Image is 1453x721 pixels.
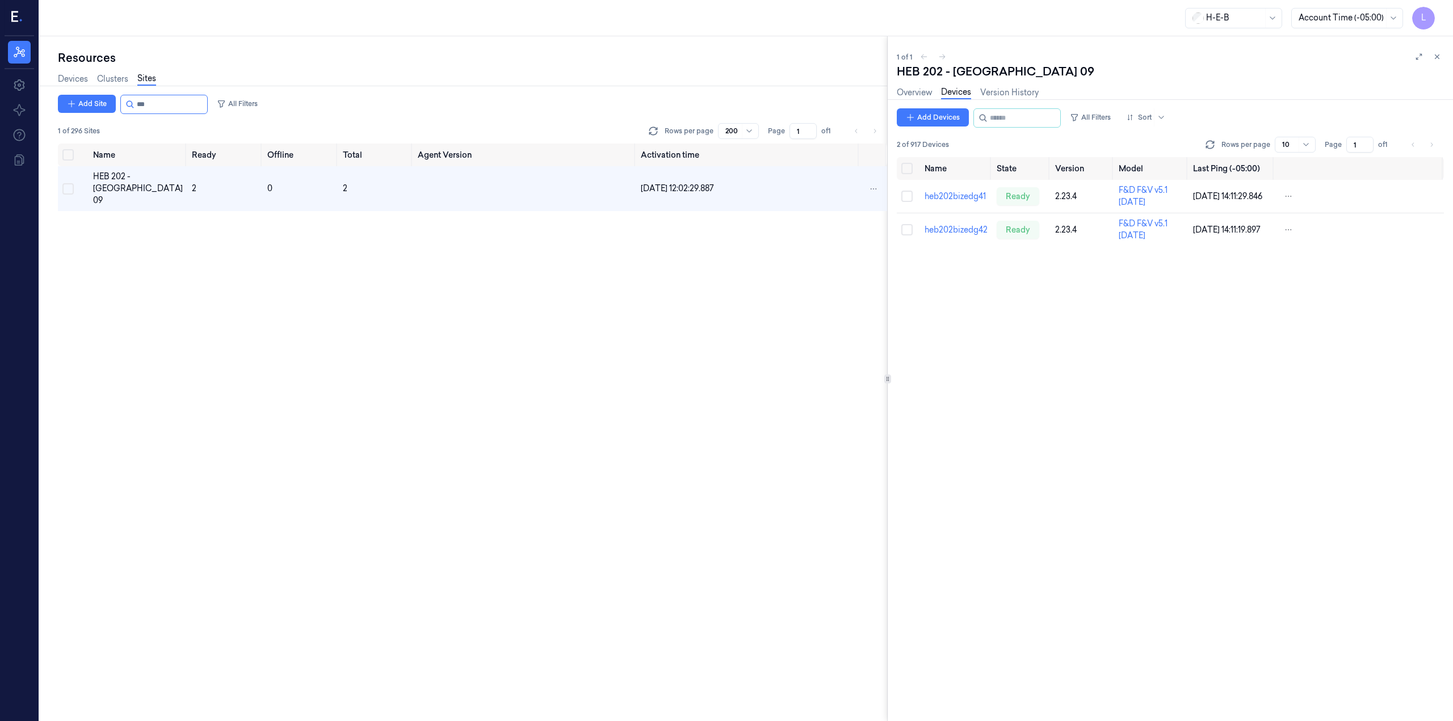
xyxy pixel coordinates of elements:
[849,123,883,139] nav: pagination
[1325,140,1342,150] span: Page
[97,73,128,85] a: Clusters
[901,163,913,174] button: Select all
[636,144,860,166] th: Activation time
[897,140,949,150] span: 2 of 917 Devices
[1189,157,1275,180] th: Last Ping (-05:00)
[212,95,262,113] button: All Filters
[1119,184,1184,208] div: F&D F&V v5.1 [DATE]
[62,149,74,161] button: Select all
[58,73,88,85] a: Devices
[187,144,263,166] th: Ready
[901,224,913,235] button: Select row
[1051,157,1114,180] th: Version
[897,87,932,99] a: Overview
[1193,191,1270,203] div: [DATE] 14:11:29.846
[1378,140,1396,150] span: of 1
[1405,137,1439,153] nav: pagination
[137,73,156,86] a: Sites
[93,171,183,206] div: HEB 202 - [GEOGRAPHIC_DATA] 09
[897,108,969,127] button: Add Devices
[980,87,1039,99] a: Version History
[413,144,636,166] th: Agent Version
[1055,191,1110,203] div: 2.23.4
[997,187,1039,205] div: ready
[62,183,74,195] button: Select row
[267,183,272,193] span: 0
[768,126,785,136] span: Page
[1119,218,1184,242] div: F&D F&V v5.1 [DATE]
[901,191,913,202] button: Select row
[343,183,347,193] span: 2
[1221,140,1270,150] p: Rows per page
[338,144,414,166] th: Total
[941,86,971,99] a: Devices
[920,157,992,180] th: Name
[925,191,986,201] a: heb202bizedg41
[997,221,1039,239] div: ready
[89,144,187,166] th: Name
[665,126,713,136] p: Rows per page
[1055,224,1110,236] div: 2.23.4
[58,50,887,66] div: Resources
[821,126,839,136] span: of 1
[263,144,338,166] th: Offline
[641,183,714,193] span: [DATE] 12:02:29.887
[58,126,100,136] span: 1 of 296 Sites
[58,95,116,113] button: Add Site
[992,157,1051,180] th: State
[1193,224,1270,236] div: [DATE] 14:11:19.897
[1412,7,1435,29] button: L
[925,225,988,235] a: heb202bizedg42
[897,64,1094,79] div: HEB 202 - [GEOGRAPHIC_DATA] 09
[897,52,913,62] span: 1 of 1
[192,183,196,193] span: 2
[1065,108,1115,127] button: All Filters
[1114,157,1189,180] th: Model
